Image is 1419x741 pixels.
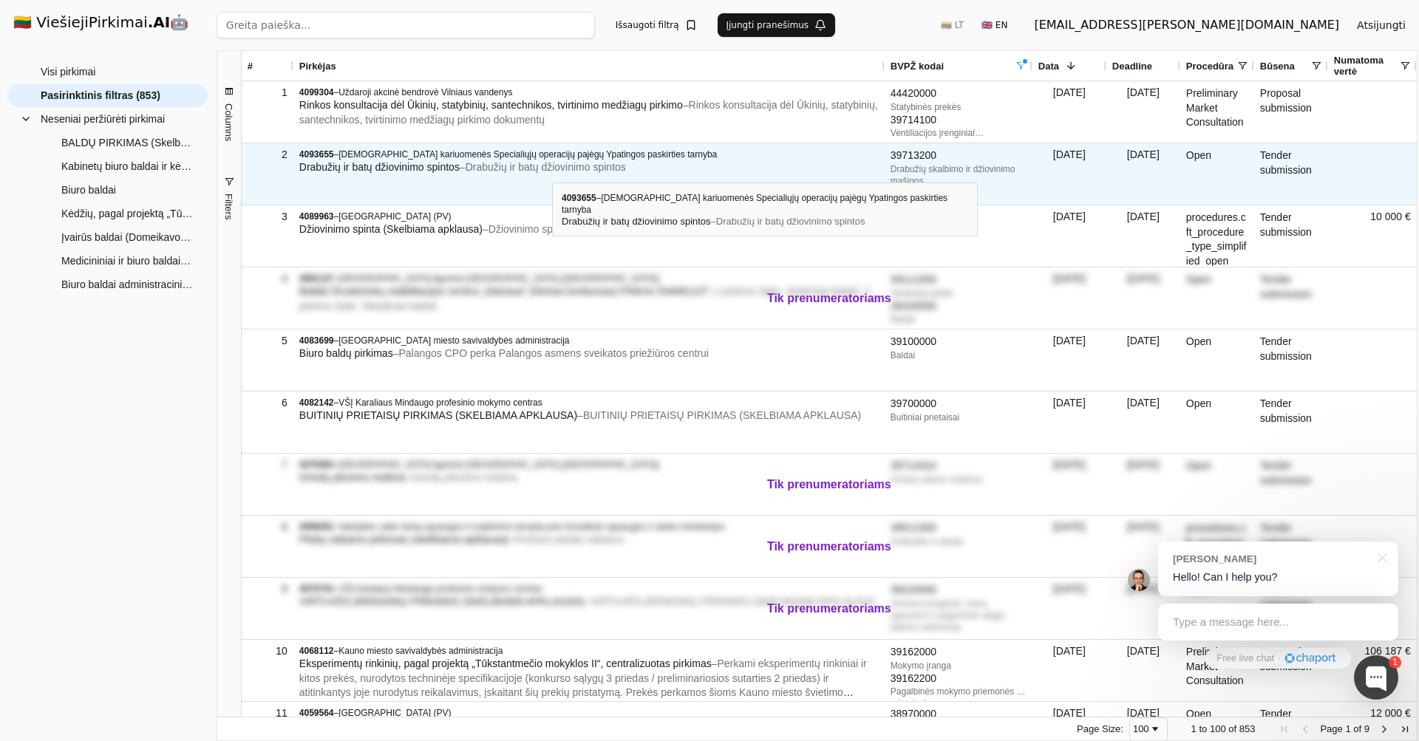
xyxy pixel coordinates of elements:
div: [DATE] [1032,267,1106,329]
span: Biuro baldai administraciniui pastatui [PERSON_NAME] 1 [61,273,193,296]
span: – Džiovinimo spinta (Skelbiama apklausa) [483,223,672,235]
span: Rinkos konsultacija dėl Ūkinių, statybinių, santechnikos, tvirtinimo medžiagų pirkimo [299,99,683,111]
span: BALDŲ PIRKIMAS (Skelbiama apklausa) [61,132,193,154]
div: · [1278,652,1281,666]
div: [DATE] [1032,81,1106,143]
div: Tender submission [1254,143,1328,205]
div: Open [1180,329,1254,391]
span: 9 [1364,723,1369,734]
div: [DATE] [1032,392,1106,453]
div: 38970000 [891,707,1027,722]
div: [DATE] [1032,143,1106,205]
span: Pirkėjas [299,61,336,72]
div: 44420000 [891,86,1027,101]
span: Free live chat [1216,652,1274,666]
div: 9 [248,578,287,600]
span: – Perkami pledai vaikams. [508,533,627,545]
div: – [299,707,879,719]
div: [DATE] [1106,578,1180,639]
span: Drabužių ir batų džiovinimo spintos [299,161,460,173]
div: Antklodės ir pledai [891,536,1027,547]
span: 4081127 [299,273,334,284]
span: [GEOGRAPHIC_DATA] miesto savivaldybės administracija [338,335,569,346]
span: Džiovinimo spinta (Skelbiama apklausa) [299,223,483,235]
div: – [299,397,879,409]
div: Grindų valymo mašinos [891,474,1027,485]
div: Tender submission [1254,516,1328,577]
div: [DATE] [1106,143,1180,205]
div: 39162000 [891,645,1027,660]
div: procedures.cft_procedure_type_simplified_open [1180,516,1254,577]
div: Tender submission [1254,267,1328,329]
div: [DATE] [1032,516,1106,577]
div: 7 [248,454,287,476]
span: Biuro baldai [61,179,116,201]
p: Hello! Can I help you? [1173,570,1384,585]
span: Įvairūs baldai (Domeikavos m-la) [61,226,193,248]
div: 39713200 [891,148,1027,163]
div: – [299,148,879,160]
span: Biuro baldų pirkimas [299,347,393,359]
button: Atsijungti [1345,12,1418,38]
div: 39180000 [891,211,1027,225]
span: 4082142 [299,397,334,408]
div: [DATE] [1106,454,1180,515]
div: Open [1180,392,1254,453]
span: – Grindų plovimo mašina. [405,471,520,483]
div: Tender submission [1254,329,1328,391]
div: 39511000 [891,521,1027,536]
div: Pagalbinės mokymo priemonės ir prietaisai [891,686,1027,697]
div: Virtuvės įrenginiai, namų apyvokos ir pagaminto valgio tiekimo reikmenys [891,598,1027,633]
div: 42512300 [891,139,1027,154]
span: 4099304 [299,87,334,98]
div: Proposal submission [1254,640,1328,701]
div: 1 [1389,656,1401,669]
div: 8 [248,516,287,538]
div: [DATE] [1106,205,1180,267]
span: of [1353,723,1361,734]
div: [DATE] [1032,640,1106,701]
div: Baldai [891,313,1027,325]
span: 4089963 [299,211,334,222]
span: # [248,61,253,72]
div: – [299,459,879,471]
span: to [1199,723,1207,734]
span: 853 [1239,723,1256,734]
span: VŠĮ Karaliaus Mindaugo profesinio mokymo centras [338,584,542,594]
div: 39162200 [891,672,1027,686]
div: [EMAIL_ADDRESS][PERSON_NAME][DOMAIN_NAME] [1034,16,1339,34]
span: Grindų plovimo mašina [299,471,405,483]
span: 4059564 [299,708,334,718]
span: – Drabužių ir batų džiovinimo spintos [460,161,626,173]
div: Laboratorijos baldai [891,225,1027,237]
div: Preliminary Market Consultation [1180,640,1254,701]
div: 100 [1133,723,1149,734]
div: Baldai [891,349,1027,361]
span: Pasirinktinis filtras (853) [41,84,160,106]
span: VIRTUVĖS ĮRENGINIŲ PIRKIMAS (SKELBIAMA APKLAUSA) [299,595,585,607]
span: Data [1038,61,1059,72]
div: 39111000 [891,273,1027,287]
div: 39100000 [891,335,1027,349]
div: [DATE] [1032,454,1106,515]
span: 4068112 [299,646,334,656]
span: – 1 pirkimo dalis. Sėdimieji baldai; 2 pirkimo dalis. Metaliniai baldai. [299,285,871,312]
div: 39100000 [891,299,1027,314]
span: – Rinkos konsultacija dėl Ūkinių, statybinių, santechnikos, tvirtinimo medžiagų pirkimo dokumentų [299,99,878,126]
div: [DATE] [1106,392,1180,453]
span: Kauno miesto savivaldybės administracija [338,646,503,656]
span: 4075583 [299,460,334,470]
div: [PERSON_NAME] [1173,552,1369,566]
div: 3 [248,206,287,228]
span: 4093655 [299,149,334,160]
span: 100 [1210,723,1226,734]
div: 106 187 € [1328,640,1417,701]
div: [DATE] [1106,516,1180,577]
span: [GEOGRAPHIC_DATA] ligoninė [GEOGRAPHIC_DATA] ([GEOGRAPHIC_DATA]) [338,273,659,284]
div: Drabužių skalbimo ir džiovinimo mašinos [891,163,1027,187]
div: [DATE] [1106,267,1180,329]
span: Uždaroji akcinė bendrovė Vilniaus vandenys [338,87,512,98]
div: Open [1180,267,1254,329]
span: Eksperimentų rinkinių, pagal projektą „Tūkstantmečio mokyklos II“, centralizuotas pirkimas [299,658,712,669]
span: [GEOGRAPHIC_DATA] ligoninė [GEOGRAPHIC_DATA] ([GEOGRAPHIC_DATA]) [338,460,659,470]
